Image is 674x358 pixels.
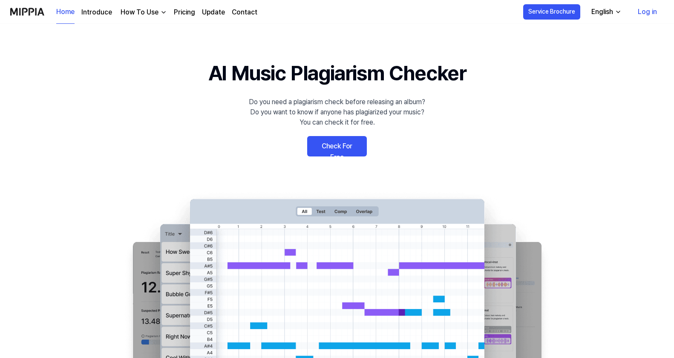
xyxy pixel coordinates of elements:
a: Introduce [81,7,112,17]
img: down [160,9,167,16]
div: How To Use [119,7,160,17]
a: Check For Free [307,136,367,156]
a: Home [56,0,75,24]
button: How To Use [119,7,167,17]
div: Do you need a plagiarism check before releasing an album? Do you want to know if anyone has plagi... [249,97,425,128]
a: Pricing [174,7,195,17]
button: English [585,3,627,20]
a: Contact [232,7,257,17]
h1: AI Music Plagiarism Checker [208,58,466,88]
button: Service Brochure [523,4,580,20]
a: Update [202,7,225,17]
div: English [590,7,615,17]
